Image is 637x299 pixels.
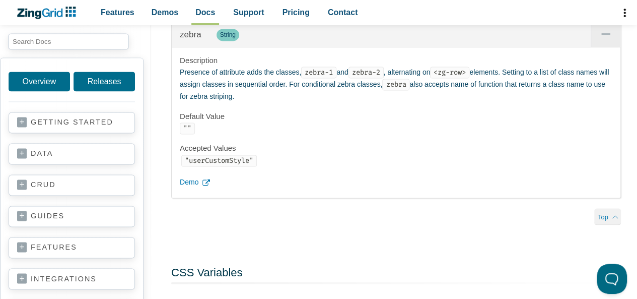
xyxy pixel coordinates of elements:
[9,72,70,91] a: Overview
[195,6,215,19] span: Docs
[180,123,195,134] code: ""
[348,67,384,78] code: zebra-2
[16,7,81,19] a: ZingChart Logo. Click to return to the homepage
[74,72,135,91] a: Releases
[180,30,201,39] a: zebra
[217,29,239,41] span: String
[180,55,612,66] h4: Description
[382,79,409,90] code: zebra
[17,243,126,253] a: features
[17,149,126,159] a: data
[597,264,627,294] iframe: Toggle Customer Support
[328,6,358,19] span: Contact
[171,266,242,278] a: CSS Variables
[17,211,126,221] a: guides
[181,155,257,166] code: "userCustomStyle"
[17,117,126,128] a: getting started
[152,6,178,19] span: Demos
[17,180,126,190] a: crud
[180,111,612,122] h4: Default Value
[233,6,264,19] span: Support
[8,33,129,49] input: search input
[282,6,310,19] span: Pricing
[430,67,469,78] code: <zg-row>
[180,176,198,189] span: Demo
[180,176,612,189] a: Demo
[101,6,134,19] span: Features
[180,67,612,102] p: Presence of attribute adds the classes, and , alternating on elements. Setting to a list of class...
[180,143,612,153] h4: Accepted Values
[17,274,126,284] a: integrations
[301,67,336,78] code: zebra-1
